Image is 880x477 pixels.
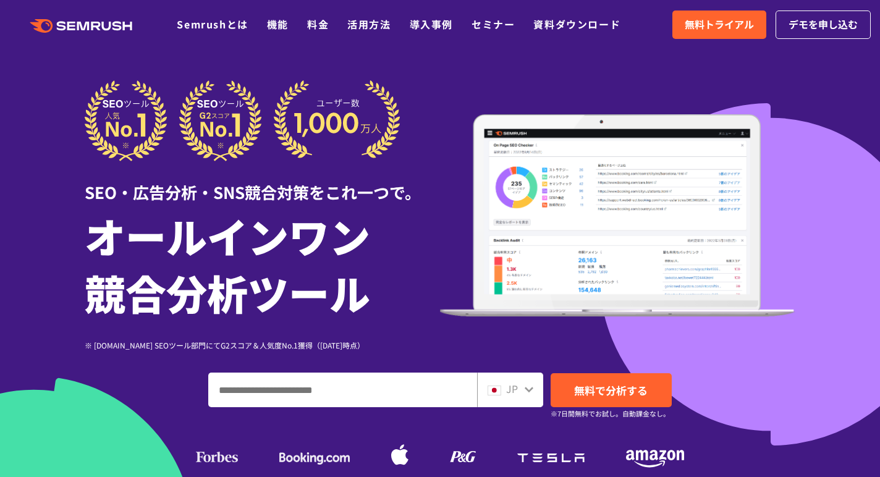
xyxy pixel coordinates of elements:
[574,382,648,398] span: 無料で分析する
[177,17,248,32] a: Semrushとは
[85,161,440,204] div: SEO・広告分析・SNS競合対策をこれ一つで。
[267,17,289,32] a: 機能
[789,17,858,33] span: デモを申し込む
[551,408,670,420] small: ※7日間無料でお試し。自動課金なし。
[347,17,391,32] a: 活用方法
[776,11,871,39] a: デモを申し込む
[472,17,515,32] a: セミナー
[307,17,329,32] a: 料金
[672,11,766,39] a: 無料トライアル
[85,207,440,321] h1: オールインワン 競合分析ツール
[85,339,440,351] div: ※ [DOMAIN_NAME] SEOツール部門にてG2スコア＆人気度No.1獲得（[DATE]時点）
[685,17,754,33] span: 無料トライアル
[506,381,518,396] span: JP
[551,373,672,407] a: 無料で分析する
[410,17,453,32] a: 導入事例
[533,17,620,32] a: 資料ダウンロード
[209,373,476,407] input: ドメイン、キーワードまたはURLを入力してください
